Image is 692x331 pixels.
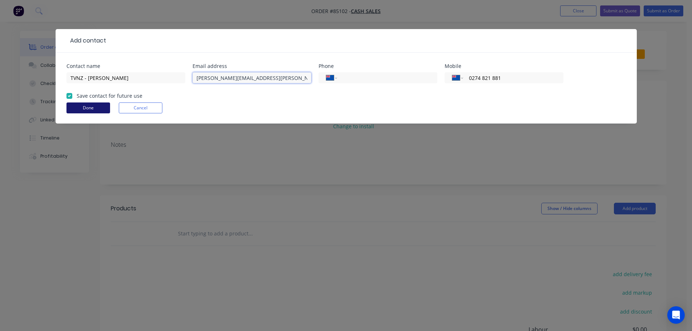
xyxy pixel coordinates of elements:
[667,306,685,324] div: Open Intercom Messenger
[66,64,185,69] div: Contact name
[319,64,437,69] div: Phone
[119,102,162,113] button: Cancel
[66,36,106,45] div: Add contact
[445,64,563,69] div: Mobile
[77,92,142,100] label: Save contact for future use
[193,64,311,69] div: Email address
[66,102,110,113] button: Done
